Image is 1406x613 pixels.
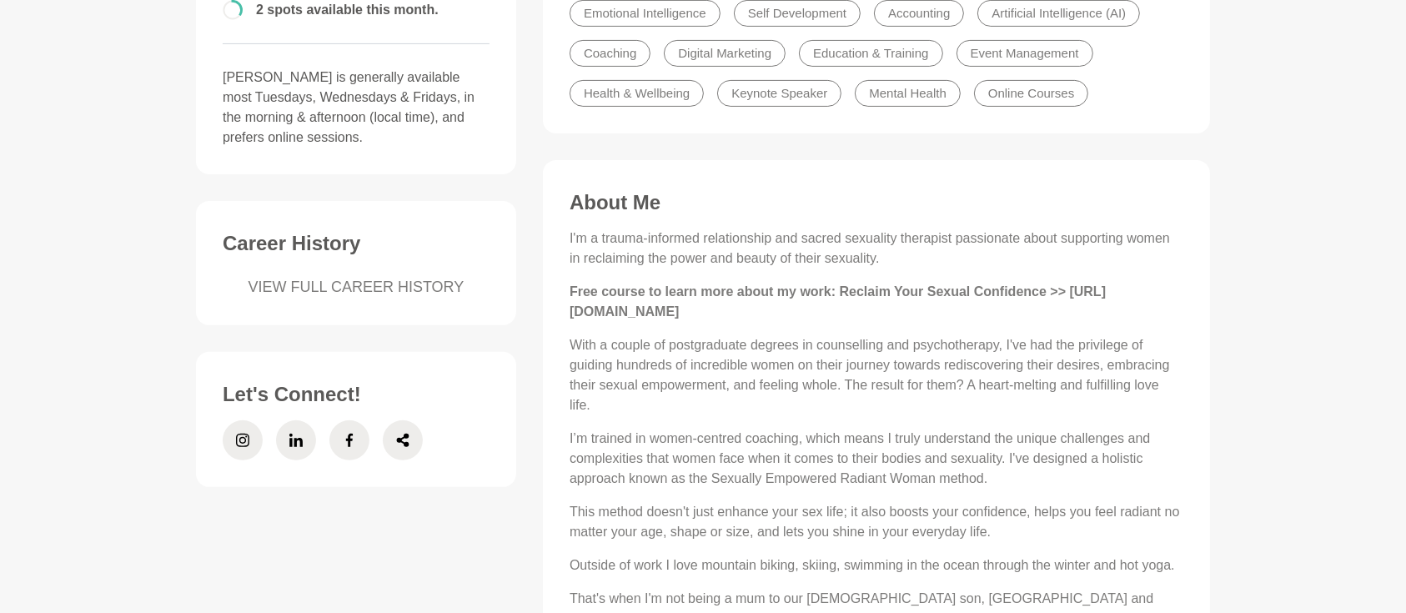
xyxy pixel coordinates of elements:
[223,420,263,460] a: Instagram
[383,420,423,460] a: Share
[570,335,1183,415] p: With a couple of postgraduate degrees in counselling and psychotherapy, I've had the privilege of...
[570,555,1183,575] p: Outside of work I love mountain biking, skiing, swimming in the ocean through the winter and hot ...
[223,68,490,148] p: [PERSON_NAME] is generally available most Tuesdays, Wednesdays & Fridays, in the morning & aftern...
[570,502,1183,542] p: This method doesn't just enhance your sex life; it also boosts your confidence, helps you feel ra...
[223,382,490,407] h3: Let's Connect!
[570,229,1183,269] p: I'm a trauma-informed relationship and sacred sexuality therapist passionate about supporting wom...
[223,276,490,299] a: VIEW FULL CAREER HISTORY
[570,284,1066,299] strong: Free course to learn more about my work: Reclaim Your Sexual Confidence >>
[256,3,439,17] span: 2 spots available this month.
[223,231,490,256] h3: Career History
[570,190,1183,215] h3: About Me
[570,429,1183,489] p: I’m trained in women-centred coaching, which means I truly understand the unique challenges and c...
[276,420,316,460] a: LinkedIn
[329,420,369,460] a: Facebook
